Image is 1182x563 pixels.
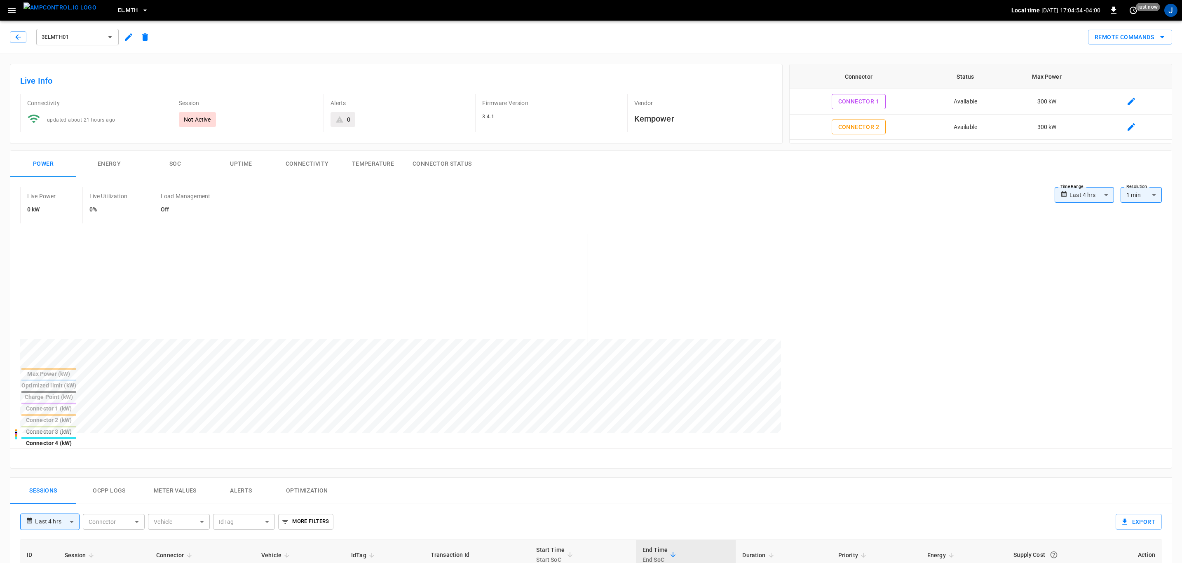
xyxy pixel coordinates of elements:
[115,2,152,19] button: EL.MTH
[274,151,340,177] button: Connectivity
[482,114,494,120] span: 3.4.1
[634,99,772,107] p: Vendor
[1003,64,1091,89] th: Max Power
[76,151,142,177] button: Energy
[161,205,210,214] h6: Off
[790,64,928,89] th: Connector
[65,550,96,560] span: Session
[1121,187,1162,203] div: 1 min
[928,140,1003,165] td: Available
[47,117,115,123] span: updated about 21 hours ago
[274,478,340,504] button: Optimization
[76,478,142,504] button: Ocpp logs
[331,99,469,107] p: Alerts
[742,550,776,560] span: Duration
[261,550,292,560] span: Vehicle
[1003,115,1091,140] td: 300 kW
[838,550,869,560] span: Priority
[351,550,377,560] span: IdTag
[1013,547,1124,562] div: Supply Cost
[928,89,1003,115] td: Available
[278,514,333,530] button: More Filters
[20,74,772,87] h6: Live Info
[1127,4,1140,17] button: set refresh interval
[89,205,127,214] h6: 0%
[928,64,1003,89] th: Status
[27,192,56,200] p: Live Power
[179,99,317,107] p: Session
[1116,514,1162,530] button: Export
[790,64,1172,190] table: connector table
[347,115,350,124] div: 0
[27,99,165,107] p: Connectivity
[1046,547,1061,562] button: The cost of your charging session based on your supply rates
[832,120,886,135] button: Connector 2
[406,151,478,177] button: Connector Status
[36,29,119,45] button: 3ELMTH01
[118,6,138,15] span: EL.MTH
[184,115,211,124] p: Not Active
[1003,140,1091,165] td: 300 kW
[161,192,210,200] p: Load Management
[1060,183,1083,190] label: Time Range
[1041,6,1100,14] p: [DATE] 17:04:54 -04:00
[1088,30,1172,45] div: remote commands options
[27,205,56,214] h6: 0 kW
[1136,3,1160,11] span: just now
[142,151,208,177] button: SOC
[208,151,274,177] button: Uptime
[42,33,103,42] span: 3ELMTH01
[23,2,96,13] img: ampcontrol.io logo
[1011,6,1040,14] p: Local time
[928,115,1003,140] td: Available
[1126,183,1147,190] label: Resolution
[1164,4,1177,17] div: profile-icon
[156,550,195,560] span: Connector
[10,478,76,504] button: Sessions
[89,192,127,200] p: Live Utilization
[340,151,406,177] button: Temperature
[832,94,886,109] button: Connector 1
[10,151,76,177] button: Power
[482,99,620,107] p: Firmware Version
[927,550,957,560] span: Energy
[1003,89,1091,115] td: 300 kW
[35,514,80,530] div: Last 4 hrs
[21,439,76,447] div: Connector 4 (kW)
[634,112,772,125] h6: Kempower
[142,478,208,504] button: Meter Values
[208,478,274,504] button: Alerts
[1088,30,1172,45] button: Remote Commands
[1069,187,1114,203] div: Last 4 hrs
